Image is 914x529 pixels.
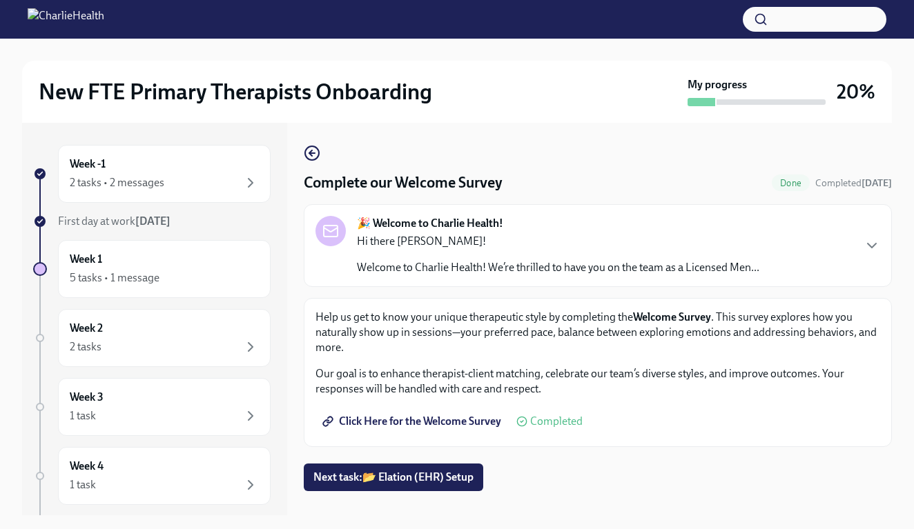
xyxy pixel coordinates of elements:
span: Done [772,178,810,188]
p: Hi there [PERSON_NAME]! [357,234,759,249]
div: 5 tasks • 1 message [70,270,159,286]
span: Next task : 📂 Elation (EHR) Setup [313,470,474,484]
strong: Welcome Survey [633,310,711,323]
span: First day at work [58,214,171,228]
h6: Week 2 [70,321,103,336]
a: Week 31 task [33,378,271,436]
strong: 🎉 Welcome to Charlie Health! [357,216,503,231]
h6: Week -1 [70,157,106,172]
p: Our goal is to enhance therapist-client matching, celebrate our team’s diverse styles, and improv... [315,366,880,397]
h3: 20% [837,79,875,104]
a: Week -12 tasks • 2 messages [33,145,271,203]
a: Week 22 tasks [33,309,271,367]
a: Click Here for the Welcome Survey [315,408,511,435]
p: Welcome to Charlie Health! We’re thrilled to have you on the team as a Licensed Men... [357,260,759,275]
strong: [DATE] [135,214,171,228]
a: Week 15 tasks • 1 message [33,240,271,298]
span: Click Here for the Welcome Survey [325,415,501,428]
strong: My progress [688,77,747,92]
h6: Week 4 [70,459,104,474]
div: 1 task [70,408,96,423]
span: Completed [815,177,892,189]
div: 2 tasks [70,339,101,355]
a: First day at work[DATE] [33,214,271,229]
strong: [DATE] [862,177,892,189]
div: 2 tasks • 2 messages [70,175,164,190]
div: 1 task [70,477,96,492]
p: Help us get to know your unique therapeutic style by completing the . This survey explores how yo... [315,310,880,355]
span: Completed [530,416,583,427]
h6: Week 1 [70,252,102,267]
h2: New FTE Primary Therapists Onboarding [39,78,432,106]
button: Next task:📂 Elation (EHR) Setup [304,463,483,491]
img: CharlieHealth [28,8,104,30]
span: October 6th, 2025 18:49 [815,177,892,190]
h6: Week 3 [70,390,104,405]
a: Week 41 task [33,447,271,505]
h4: Complete our Welcome Survey [304,172,503,193]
